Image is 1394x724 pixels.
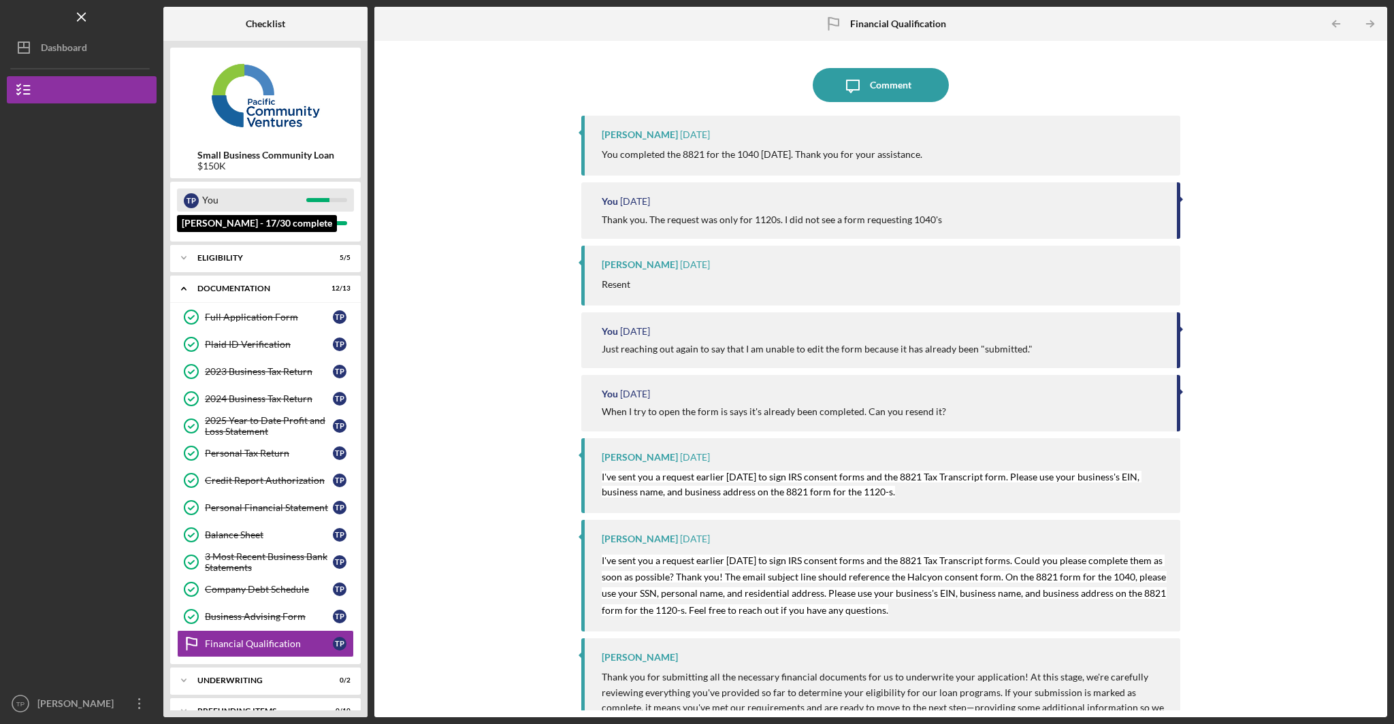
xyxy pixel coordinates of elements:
[602,652,678,663] div: [PERSON_NAME]
[177,630,354,657] a: Financial QualificationTP
[205,448,333,459] div: Personal Tax Return
[602,471,1141,497] mark: I've sent you a request earlier [DATE] to sign IRS consent forms and the 8821 Tax Transcript form...
[333,310,346,324] div: T P
[602,344,1033,355] div: Just reaching out again to say that I am unable to edit the form because it has already been "sub...
[326,707,351,715] div: 0 / 10
[197,150,334,161] b: Small Business Community Loan
[326,254,351,262] div: 5 / 5
[197,161,334,171] div: $150K
[602,389,618,399] div: You
[870,68,911,102] div: Comment
[205,415,333,437] div: 2025 Year to Date Profit and Loss Statement
[205,366,333,377] div: 2023 Business Tax Return
[850,18,946,29] b: Financial Qualification
[602,277,630,292] p: Resent
[34,690,123,721] div: [PERSON_NAME]
[333,501,346,514] div: T P
[16,700,25,708] text: TP
[333,474,346,487] div: T P
[680,259,710,270] time: 2025-08-08 21:51
[602,406,946,417] div: When I try to open the form is says it's already been completed. Can you resend it?
[333,365,346,378] div: T P
[333,528,346,542] div: T P
[197,676,317,685] div: Underwriting
[246,18,285,29] b: Checklist
[680,129,710,140] time: 2025-08-08 22:59
[602,555,1168,616] mark: I've sent you a request earlier [DATE] to sign IRS consent forms and the 8821 Tax Transcript form...
[205,475,333,486] div: Credit Report Authorization
[170,54,361,136] img: Product logo
[333,637,346,651] div: T P
[202,212,306,235] div: [PERSON_NAME]
[205,312,333,323] div: Full Application Form
[177,331,354,358] a: Plaid ID VerificationTP
[184,193,199,208] div: T P
[177,548,354,576] a: 3 Most Recent Business Bank StatementsTP
[202,188,306,212] div: You
[197,254,317,262] div: Eligibility
[205,638,333,649] div: Financial Qualification
[602,147,922,162] p: You completed the 8821 for the 1040 [DATE]. Thank you for your assistance.
[177,494,354,521] a: Personal Financial StatementTP
[177,303,354,331] a: Full Application FormTP
[602,196,618,207] div: You
[197,284,317,293] div: Documentation
[333,446,346,460] div: T P
[205,551,333,573] div: 3 Most Recent Business Bank Statements
[326,284,351,293] div: 12 / 13
[184,216,199,231] div: H S
[333,610,346,623] div: T P
[177,576,354,603] a: Company Debt ScheduleTP
[7,34,157,61] button: Dashboard
[620,389,650,399] time: 2025-08-07 20:05
[177,603,354,630] a: Business Advising FormTP
[620,196,650,207] time: 2025-08-08 22:41
[333,555,346,569] div: T P
[602,326,618,337] div: You
[333,338,346,351] div: T P
[177,521,354,548] a: Balance SheetTP
[177,358,354,385] a: 2023 Business Tax ReturnTP
[197,707,317,715] div: Prefunding Items
[177,440,354,467] a: Personal Tax ReturnTP
[602,452,678,463] div: [PERSON_NAME]
[602,259,678,270] div: [PERSON_NAME]
[205,393,333,404] div: 2024 Business Tax Return
[602,533,678,544] div: [PERSON_NAME]
[205,584,333,595] div: Company Debt Schedule
[333,392,346,406] div: T P
[813,68,949,102] button: Comment
[333,419,346,433] div: T P
[7,690,157,717] button: TP[PERSON_NAME]
[602,214,942,225] div: Thank you. The request was only for 1120s. I did not see a form requesting 1040's
[680,533,710,544] time: 2025-08-05 20:42
[620,326,650,337] time: 2025-08-08 19:27
[177,467,354,494] a: Credit Report AuthorizationTP
[333,582,346,596] div: T P
[205,502,333,513] div: Personal Financial Statement
[205,529,333,540] div: Balance Sheet
[680,452,710,463] time: 2025-08-07 17:23
[177,385,354,412] a: 2024 Business Tax ReturnTP
[177,412,354,440] a: 2025 Year to Date Profit and Loss StatementTP
[41,34,87,65] div: Dashboard
[205,611,333,622] div: Business Advising Form
[602,129,678,140] div: [PERSON_NAME]
[326,676,351,685] div: 0 / 2
[205,339,333,350] div: Plaid ID Verification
